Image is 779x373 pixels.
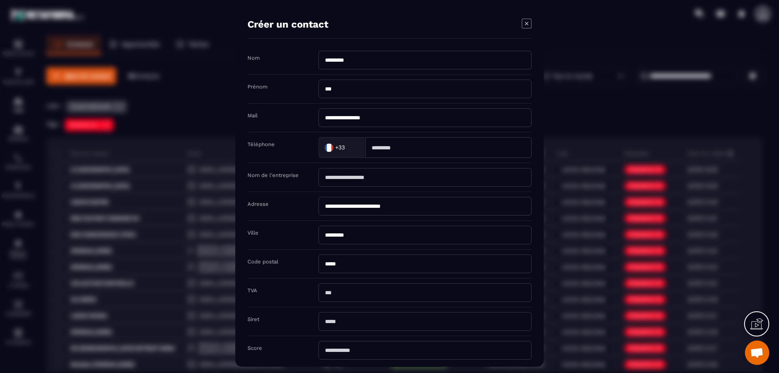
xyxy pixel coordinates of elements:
[247,141,275,147] label: Téléphone
[247,230,258,236] label: Ville
[321,139,337,155] img: Country Flag
[247,19,328,30] h4: Créer un contact
[247,112,258,119] label: Mail
[247,84,267,90] label: Prénom
[247,172,299,178] label: Nom de l'entreprise
[247,55,260,61] label: Nom
[247,259,278,265] label: Code postal
[335,144,345,152] span: +33
[346,141,357,153] input: Search for option
[745,341,769,365] a: Ouvrir le chat
[247,287,257,293] label: TVA
[247,345,262,351] label: Score
[247,201,269,207] label: Adresse
[247,316,259,322] label: Siret
[318,137,365,158] div: Search for option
